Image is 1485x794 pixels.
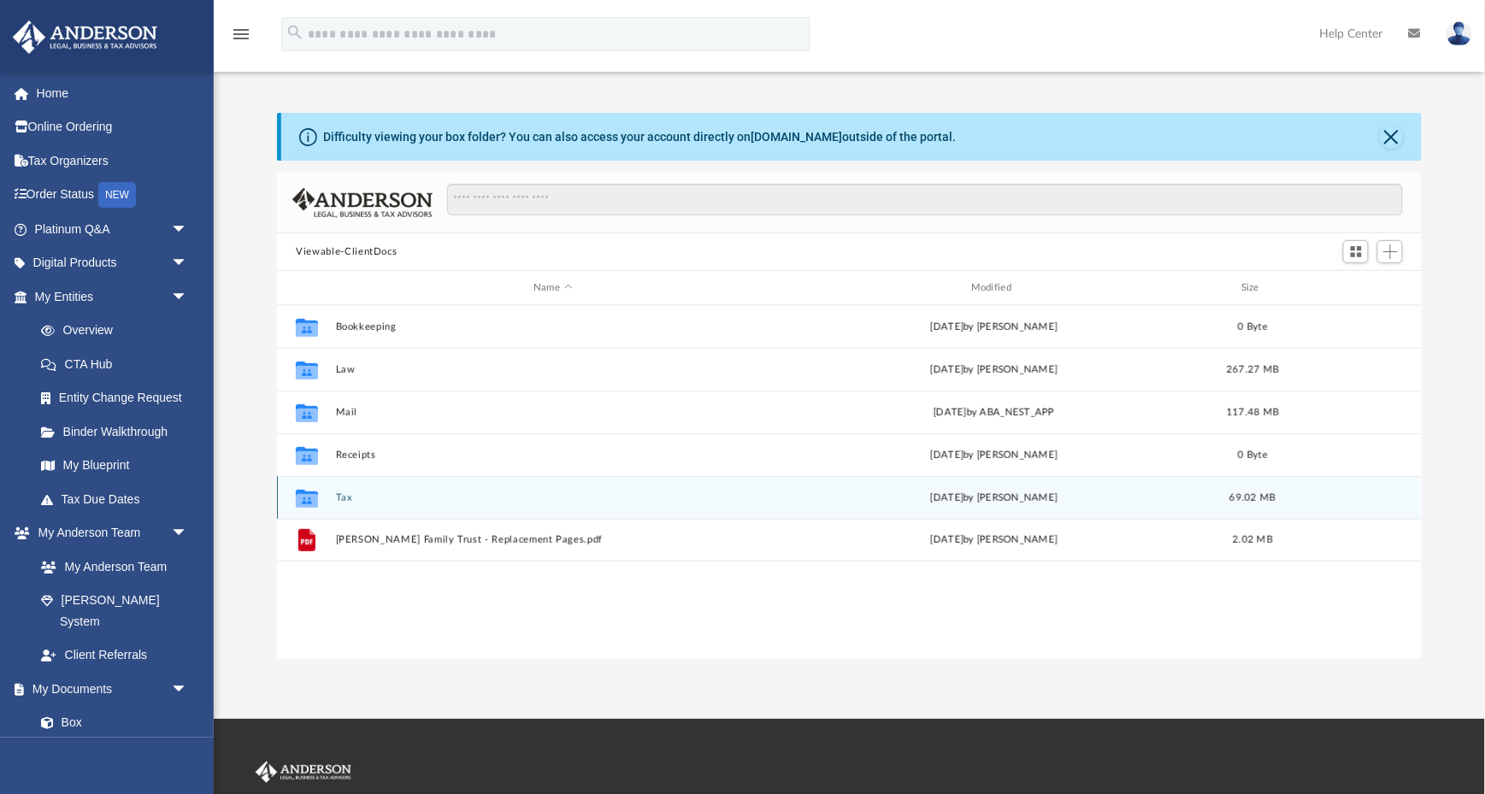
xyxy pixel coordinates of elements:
a: Home [12,76,214,110]
a: [DOMAIN_NAME] [751,130,842,144]
div: by ABA_NEST_APP [777,405,1211,421]
a: Entity Change Request [24,381,214,415]
div: NEW [98,182,136,208]
button: Add [1377,240,1403,264]
i: menu [231,24,251,44]
span: 0 Byte [1239,450,1269,460]
a: My Anderson Teamarrow_drop_down [12,516,205,550]
a: Digital Productsarrow_drop_down [12,246,214,280]
div: Modified [777,280,1211,296]
span: 69.02 MB [1230,493,1276,503]
button: Tax [336,492,770,503]
span: arrow_drop_down [171,672,205,707]
a: [PERSON_NAME] System [24,584,205,638]
a: Tax Due Dates [24,482,214,516]
button: Switch to Grid View [1343,240,1369,264]
span: arrow_drop_down [171,246,205,281]
div: id [285,280,327,296]
a: Tax Organizers [12,144,214,178]
div: Difficulty viewing your box folder? You can also access your account directly on outside of the p... [323,128,956,146]
button: Viewable-ClientDocs [296,244,397,260]
button: Close [1380,125,1404,149]
div: grid [277,305,1422,659]
div: Name [335,280,769,296]
div: Size [1219,280,1288,296]
img: Anderson Advisors Platinum Portal [252,762,355,784]
div: id [1295,280,1415,296]
a: My Entitiesarrow_drop_down [12,279,214,314]
a: CTA Hub [24,347,214,381]
a: My Anderson Team [24,550,197,584]
div: [DATE] by [PERSON_NAME] [777,448,1211,463]
button: Receipts [336,450,770,461]
a: menu [231,32,251,44]
a: Binder Walkthrough [24,415,214,449]
span: arrow_drop_down [171,212,205,247]
img: User Pic [1447,21,1472,46]
span: 2.02 MB [1233,535,1273,544]
span: 0 Byte [1239,322,1269,332]
span: arrow_drop_down [171,516,205,551]
a: Overview [24,314,214,348]
div: [DATE] by [PERSON_NAME] [777,491,1211,506]
img: Anderson Advisors Platinum Portal [8,21,162,54]
span: 117.48 MB [1227,408,1279,417]
div: [DATE] by [PERSON_NAME] [777,320,1211,335]
button: Law [336,364,770,375]
button: [PERSON_NAME] Family Trust - Replacement Pages.pdf [336,534,770,545]
a: My Documentsarrow_drop_down [12,672,205,706]
button: Mail [336,407,770,418]
div: [DATE] by [PERSON_NAME] [777,532,1211,548]
a: Platinum Q&Aarrow_drop_down [12,212,214,246]
div: [DATE] by [PERSON_NAME] [777,362,1211,378]
button: Bookkeeping [336,321,770,332]
a: My Blueprint [24,449,205,483]
a: Order StatusNEW [12,178,214,213]
input: Search files and folders [447,184,1403,216]
span: [DATE] [934,408,967,417]
a: Box [24,706,197,740]
a: Client Referrals [24,638,205,673]
span: arrow_drop_down [171,279,205,315]
span: 267.27 MB [1227,365,1279,374]
a: Online Ordering [12,110,214,144]
i: search [286,23,304,42]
